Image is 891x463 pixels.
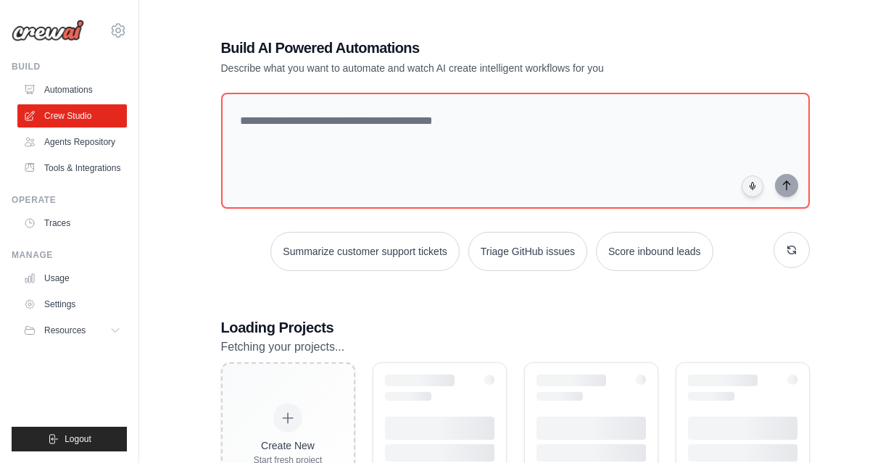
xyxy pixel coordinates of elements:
[221,61,708,75] p: Describe what you want to automate and watch AI create intelligent workflows for you
[774,232,810,268] button: Get new suggestions
[221,338,810,356] p: Fetching your projects...
[12,20,84,41] img: Logo
[17,293,127,316] a: Settings
[17,212,127,235] a: Traces
[17,319,127,342] button: Resources
[17,267,127,290] a: Usage
[12,61,127,72] div: Build
[17,130,127,154] a: Agents Repository
[596,232,713,271] button: Score inbound leads
[17,104,127,128] a: Crew Studio
[12,249,127,261] div: Manage
[65,433,91,445] span: Logout
[221,38,708,58] h1: Build AI Powered Automations
[270,232,459,271] button: Summarize customer support tickets
[12,194,127,206] div: Operate
[742,175,763,197] button: Click to speak your automation idea
[17,78,127,101] a: Automations
[254,438,323,453] div: Create New
[44,325,86,336] span: Resources
[221,317,810,338] h3: Loading Projects
[17,157,127,180] a: Tools & Integrations
[12,427,127,451] button: Logout
[468,232,587,271] button: Triage GitHub issues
